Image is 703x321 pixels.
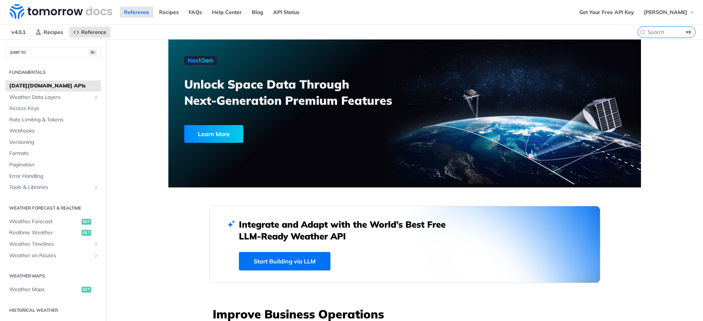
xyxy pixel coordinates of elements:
span: get [82,230,91,236]
span: Realtime Weather [9,229,80,237]
a: Weather Mapsget [6,284,101,295]
h2: Historical Weather [6,307,101,314]
button: Show subpages for Weather on Routes [93,253,99,259]
a: Formats [6,148,101,159]
a: Error Handling [6,171,101,182]
a: Learn More [184,125,367,143]
h3: Unlock Space Data Through Next-Generation Premium Features [184,76,413,108]
span: Weather on Routes [9,252,91,259]
span: ⌘/ [89,49,97,56]
span: Weather Maps [9,286,80,293]
img: NextGen [184,56,217,65]
a: Webhooks [6,125,101,137]
span: get [82,219,91,225]
span: [PERSON_NAME] [644,9,687,15]
h2: Integrate and Adapt with the World’s Best Free LLM-Ready Weather API [239,218,457,242]
a: Rate Limiting & Tokens [6,114,101,125]
h2: Weather Forecast & realtime [6,205,101,211]
a: Realtime Weatherget [6,227,101,238]
img: Tomorrow.io Weather API Docs [10,4,112,19]
span: Webhooks [9,127,99,135]
button: Show subpages for Tools & Libraries [93,184,99,190]
a: Weather Data LayersShow subpages for Weather Data Layers [6,92,101,103]
a: Reference [69,27,110,38]
a: Start Building via LLM [239,252,330,270]
span: get [82,287,91,293]
a: [DATE][DOMAIN_NAME] APIs [6,80,101,92]
div: Learn More [184,125,243,143]
h2: Fundamentals [6,69,101,76]
svg: Search [640,29,646,35]
a: Help Center [208,7,246,18]
button: Show subpages for Weather Timelines [93,241,99,247]
a: FAQs [185,7,206,18]
span: Pagination [9,161,99,169]
h2: Weather Maps [6,273,101,279]
span: Weather Forecast [9,218,80,225]
span: Weather Data Layers [9,94,91,101]
button: JUMP TO⌘/ [6,47,101,58]
span: Access Keys [9,105,99,112]
span: Recipes [44,29,63,35]
a: Reference [120,7,153,18]
a: Get Your Free API Key [575,7,638,18]
span: Rate Limiting & Tokens [9,116,99,124]
a: Pagination [6,159,101,170]
span: Reference [81,29,106,35]
a: API Status [269,7,304,18]
a: Tools & LibrariesShow subpages for Tools & Libraries [6,182,101,193]
a: Weather on RoutesShow subpages for Weather on Routes [6,250,101,261]
a: Blog [248,7,267,18]
span: Versioning [9,139,99,146]
a: Recipes [155,7,183,18]
button: Show subpages for Weather Data Layers [93,94,99,100]
span: [DATE][DOMAIN_NAME] APIs [9,82,99,90]
span: v4.0.1 [7,27,30,38]
a: Versioning [6,137,101,148]
span: Error Handling [9,173,99,180]
span: Weather Timelines [9,241,91,248]
kbd: ⌘K [684,28,693,36]
a: Access Keys [6,103,101,114]
a: Weather Forecastget [6,216,101,227]
a: Recipes [31,27,67,38]
span: Formats [9,150,99,157]
a: Weather TimelinesShow subpages for Weather Timelines [6,239,101,250]
span: Tools & Libraries [9,184,91,191]
button: [PERSON_NAME] [640,7,699,18]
